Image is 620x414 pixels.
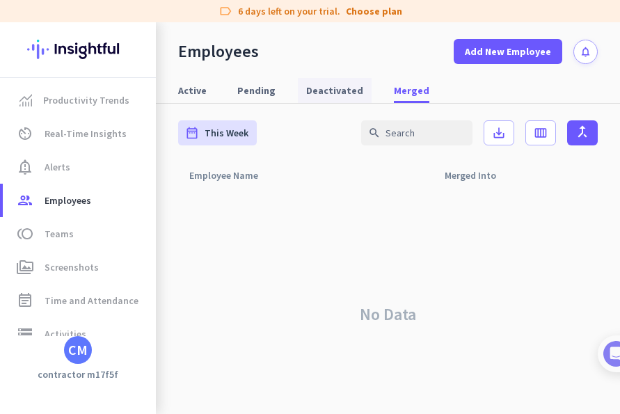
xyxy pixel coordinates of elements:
a: perm_mediaScreenshots [3,250,156,284]
span: Deactivated [306,83,363,97]
div: CM [68,343,88,357]
i: label [218,4,232,18]
span: Employees [45,192,91,209]
input: Search [361,120,472,145]
i: toll [17,225,33,242]
i: call_merge [574,123,591,140]
a: menu-itemProductivity Trends [3,83,156,117]
span: Active [178,83,207,97]
div: Merged Into [445,166,513,185]
a: Choose plan [346,4,402,18]
button: Add New Employee [454,39,562,64]
button: notifications [573,40,598,64]
span: Alerts [45,159,70,175]
i: save_alt [492,126,506,140]
div: Employee Name [189,166,275,185]
span: Productivity Trends [43,92,129,109]
div: Employees [178,41,259,62]
i: group [17,192,33,209]
i: storage [17,326,33,342]
span: Activities [45,326,86,342]
i: notification_important [17,159,33,175]
i: event_note [17,292,33,309]
span: Real-Time Insights [45,125,127,142]
img: Insightful logo [27,22,129,77]
button: save_alt [484,120,514,145]
span: This Week [205,126,248,140]
a: notification_importantAlerts [3,150,156,184]
i: av_timer [17,125,33,142]
button: calendar_view_week [525,120,556,145]
a: tollTeams [3,217,156,250]
img: menu-item [19,94,32,106]
button: call_merge [567,120,598,145]
i: calendar_view_week [534,126,548,140]
a: event_noteTime and Attendance [3,284,156,317]
span: Merged [394,83,429,97]
span: Teams [45,225,74,242]
i: search [368,127,381,139]
i: date_range [185,126,199,140]
span: Screenshots [45,259,99,276]
span: Pending [237,83,276,97]
a: groupEmployees [3,184,156,217]
span: Add New Employee [465,45,551,58]
i: notifications [580,46,591,58]
i: perm_media [17,259,33,276]
a: storageActivities [3,317,156,351]
span: Time and Attendance [45,292,138,309]
a: av_timerReal-Time Insights [3,117,156,150]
